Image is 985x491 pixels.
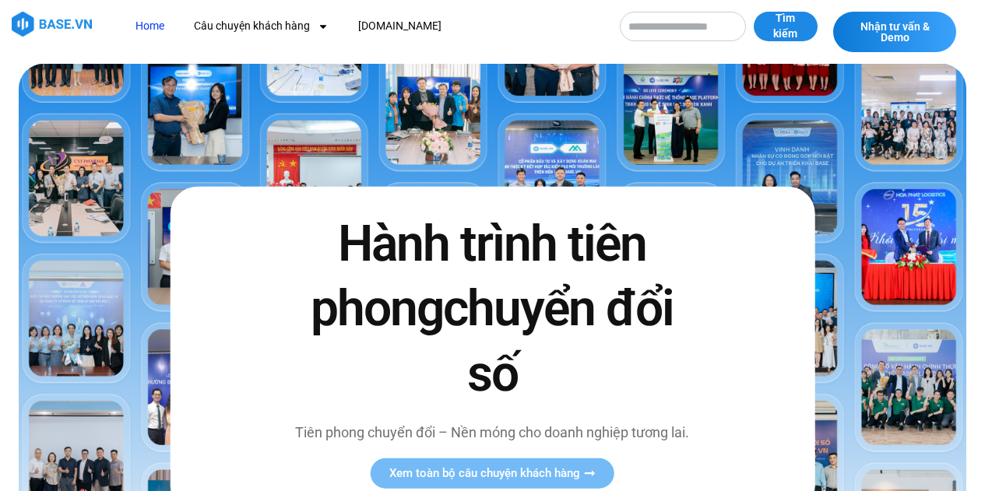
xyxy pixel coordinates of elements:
[769,11,802,41] span: Tìm kiếm
[290,212,695,406] h2: Hành trình tiên phong
[124,12,176,40] a: Home
[443,279,674,402] span: chuyển đổi số
[389,468,580,479] span: Xem toàn bộ câu chuyện khách hàng
[754,12,818,41] button: Tìm kiếm
[290,422,695,443] p: Tiên phong chuyển đổi – Nền móng cho doanh nghiệp tương lai.
[124,12,605,40] nav: Menu
[833,12,956,52] a: Nhận tư vấn & Demo
[849,21,941,43] span: Nhận tư vấn & Demo
[371,458,614,489] a: Xem toàn bộ câu chuyện khách hàng
[347,12,453,40] a: [DOMAIN_NAME]
[182,12,340,40] a: Câu chuyện khách hàng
